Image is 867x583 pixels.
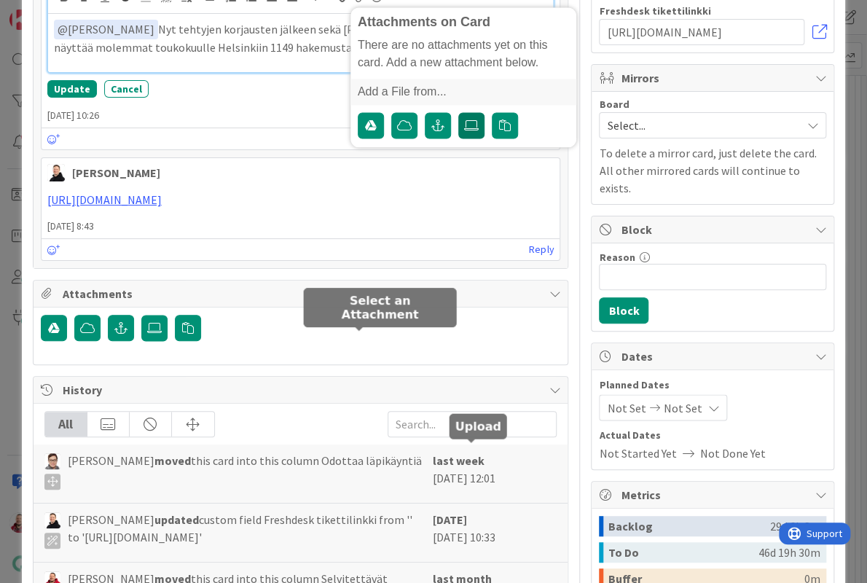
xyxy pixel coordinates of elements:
[608,516,769,536] div: Backlog
[350,36,576,71] div: There are no attachments yet on this card. Add a new attachment below.
[433,453,484,468] b: last week
[663,399,702,416] span: Not Set
[42,108,560,123] span: [DATE] 10:26
[104,80,149,98] button: Cancel
[529,240,554,259] a: Reply
[621,486,807,504] span: Metrics
[608,542,758,563] div: To Do
[621,348,807,365] span: Dates
[599,297,648,324] button: Block
[44,512,60,528] img: AN
[621,69,807,87] span: Mirrors
[358,15,569,29] div: Attachments on Card
[310,294,451,321] h5: Select an Attachment
[54,20,548,55] p: Nyt tehtyjen korjausten jälkeen sekä [PERSON_NAME] että PowerBI näyttää näyttää molemmat toukokuu...
[758,542,820,563] div: 46d 19h 30m
[607,399,646,416] span: Not Set
[44,453,60,469] img: SM
[58,22,68,36] span: @
[607,115,793,136] span: Select...
[42,219,560,234] span: [DATE] 8:43
[47,192,162,207] a: [URL][DOMAIN_NAME]
[63,285,542,302] span: Attachments
[47,80,97,98] button: Update
[599,445,676,462] span: Not Started Yet
[72,164,160,181] div: [PERSON_NAME]
[599,144,826,197] p: To delete a mirror card, just delete the card. All other mirrored cards will continue to exists.
[63,381,542,399] span: History
[699,445,765,462] span: Not Done Yet
[769,516,820,536] div: 29d 6h 8m
[433,452,557,496] div: [DATE] 12:01
[433,512,467,527] b: [DATE]
[388,411,557,437] input: Search...
[599,428,826,443] span: Actual Dates
[599,377,826,393] span: Planned Dates
[68,452,422,490] span: [PERSON_NAME] this card into this column Odottaa läpikäyntiä
[433,511,557,555] div: [DATE] 10:33
[599,99,629,109] span: Board
[599,251,635,264] label: Reason
[621,221,807,238] span: Block
[154,453,191,468] b: moved
[68,511,426,549] span: [PERSON_NAME] custom field Freshdesk tikettilinkki from '' to '[URL][DOMAIN_NAME]'
[154,512,199,527] b: updated
[599,6,826,16] div: Freshdesk tikettilinkki
[47,164,65,181] img: AN
[28,2,63,20] span: Support
[45,412,87,437] div: All
[455,419,501,433] h5: Upload
[350,79,576,105] div: Add a File from...
[58,22,154,36] span: [PERSON_NAME]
